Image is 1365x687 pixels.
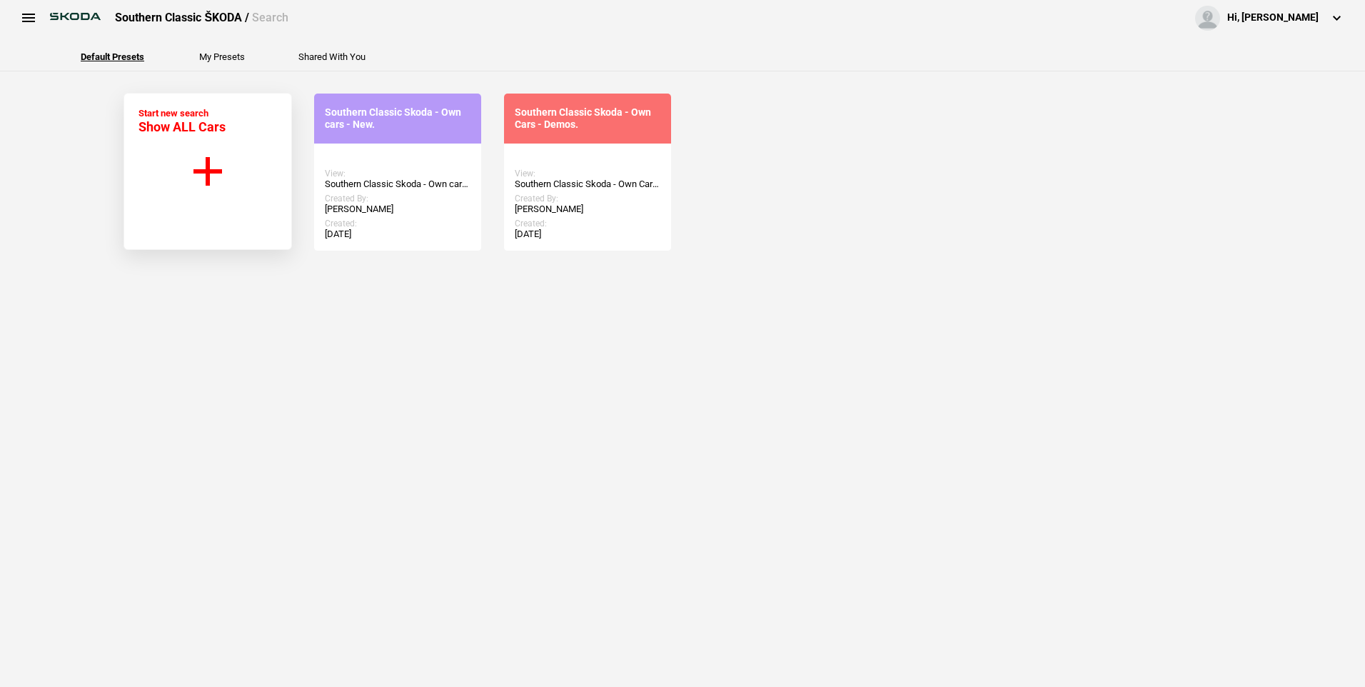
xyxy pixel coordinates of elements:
[1227,11,1319,25] div: Hi, [PERSON_NAME]
[138,119,226,134] span: Show ALL Cars
[515,219,660,229] div: Created:
[515,106,660,131] div: Southern Classic Skoda - Own Cars - Demos.
[325,194,470,204] div: Created By:
[325,179,470,190] div: Southern Classic Skoda - Own cars - New.
[325,229,470,240] div: [DATE]
[298,52,366,61] button: Shared With You
[515,194,660,204] div: Created By:
[43,6,108,27] img: skoda.png
[115,10,288,26] div: Southern Classic ŠKODA /
[515,229,660,240] div: [DATE]
[138,108,226,134] div: Start new search
[515,179,660,190] div: Southern Classic Skoda - Own Cars - Demos.
[325,204,470,215] div: [PERSON_NAME]
[81,52,144,61] button: Default Presets
[515,169,660,179] div: View:
[124,93,292,250] button: Start new search Show ALL Cars
[325,169,470,179] div: View:
[199,52,245,61] button: My Presets
[325,106,470,131] div: Southern Classic Skoda - Own cars - New.
[515,204,660,215] div: [PERSON_NAME]
[325,219,470,229] div: Created:
[252,11,288,24] span: Search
